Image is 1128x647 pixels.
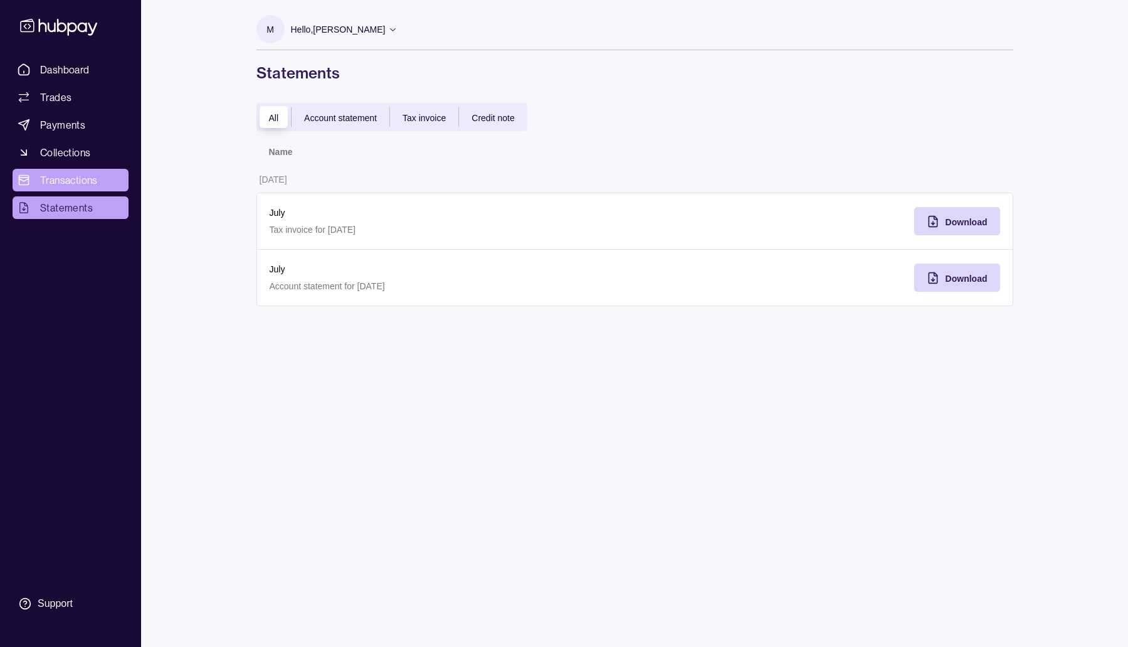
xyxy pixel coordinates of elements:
p: Name [269,147,293,157]
button: Download [914,207,1000,235]
div: Support [38,597,73,611]
p: M [266,23,274,36]
a: Collections [13,141,129,164]
a: Support [13,591,129,617]
p: July [270,262,623,276]
p: July [270,206,623,220]
h1: Statements [256,63,1013,83]
span: Dashboard [40,62,90,77]
button: Download [914,264,1000,292]
p: Tax invoice for [DATE] [270,223,623,237]
span: Tax invoice [403,113,446,123]
span: All [269,113,279,123]
a: Statements [13,196,129,219]
a: Payments [13,114,129,136]
a: Transactions [13,169,129,191]
span: Account statement [304,113,377,123]
p: Hello, [PERSON_NAME] [291,23,386,36]
span: Download [946,274,988,284]
span: Statements [40,200,93,215]
span: Transactions [40,173,98,188]
span: Credit note [472,113,514,123]
span: Payments [40,117,85,132]
a: Trades [13,86,129,109]
span: Collections [40,145,90,160]
div: documentTypes [256,103,527,131]
p: [DATE] [260,174,287,184]
p: Account statement for [DATE] [270,279,623,293]
span: Download [946,217,988,227]
span: Trades [40,90,71,105]
a: Dashboard [13,58,129,81]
